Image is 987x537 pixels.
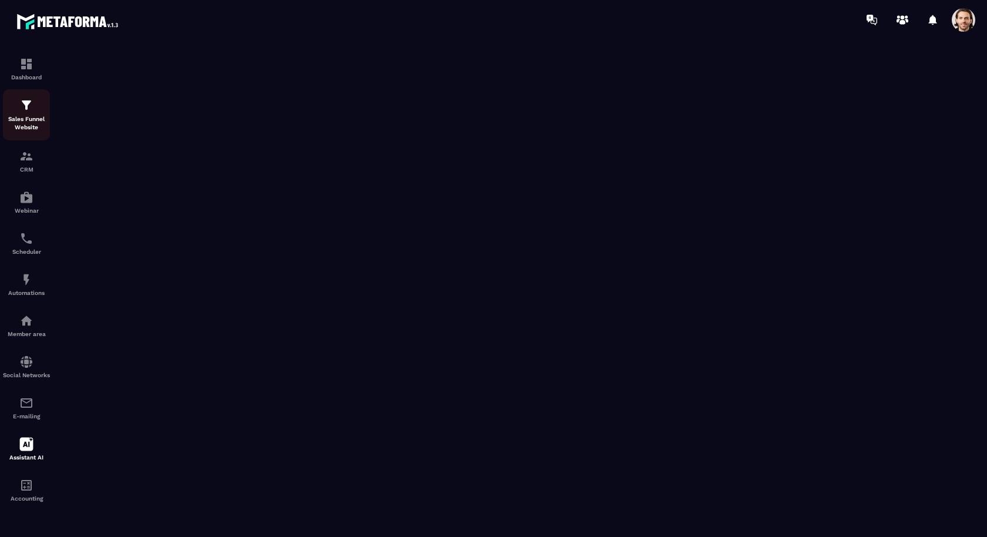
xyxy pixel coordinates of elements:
[3,305,50,346] a: automationsautomationsMember area
[3,48,50,89] a: formationformationDashboard
[3,264,50,305] a: automationsautomationsAutomations
[19,149,33,163] img: formation
[3,469,50,511] a: accountantaccountantAccounting
[19,231,33,246] img: scheduler
[3,207,50,214] p: Webinar
[3,495,50,502] p: Accounting
[3,413,50,419] p: E-mailing
[3,249,50,255] p: Scheduler
[3,346,50,387] a: social-networksocial-networkSocial Networks
[3,166,50,173] p: CRM
[19,98,33,112] img: formation
[19,273,33,287] img: automations
[19,396,33,410] img: email
[3,223,50,264] a: schedulerschedulerScheduler
[3,387,50,428] a: emailemailE-mailing
[3,115,50,132] p: Sales Funnel Website
[3,290,50,296] p: Automations
[3,428,50,469] a: Assistant AI
[19,478,33,492] img: accountant
[19,57,33,71] img: formation
[19,355,33,369] img: social-network
[3,74,50,80] p: Dashboard
[19,190,33,204] img: automations
[3,140,50,182] a: formationformationCRM
[3,454,50,461] p: Assistant AI
[3,372,50,378] p: Social Networks
[16,11,122,32] img: logo
[19,314,33,328] img: automations
[3,182,50,223] a: automationsautomationsWebinar
[3,331,50,337] p: Member area
[3,89,50,140] a: formationformationSales Funnel Website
